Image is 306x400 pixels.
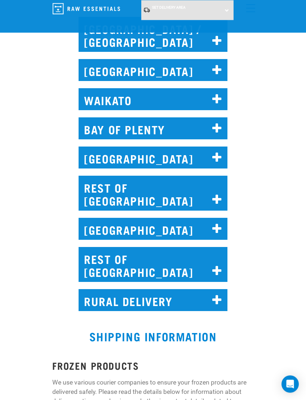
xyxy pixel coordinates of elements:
h2: [GEOGRAPHIC_DATA] [79,147,227,168]
img: Raw Essentials Logo [53,3,120,14]
h2: REST OF [GEOGRAPHIC_DATA] [79,247,227,282]
h2: WAIKATO [79,88,227,110]
h2: REST OF [GEOGRAPHIC_DATA] [79,176,227,211]
strong: FROZEN PRODUCTS [52,363,139,368]
h2: [GEOGRAPHIC_DATA] / [GEOGRAPHIC_DATA] [79,17,227,52]
div: Open Intercom Messenger [281,376,299,393]
h2: [GEOGRAPHIC_DATA] [79,218,227,240]
h2: BAY OF PLENTY [79,117,227,139]
h2: [GEOGRAPHIC_DATA] [79,59,227,81]
img: van-moving.png [143,7,150,13]
h2: RURAL DELIVERY [79,289,227,311]
span: Set Delivery Area [152,5,186,9]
